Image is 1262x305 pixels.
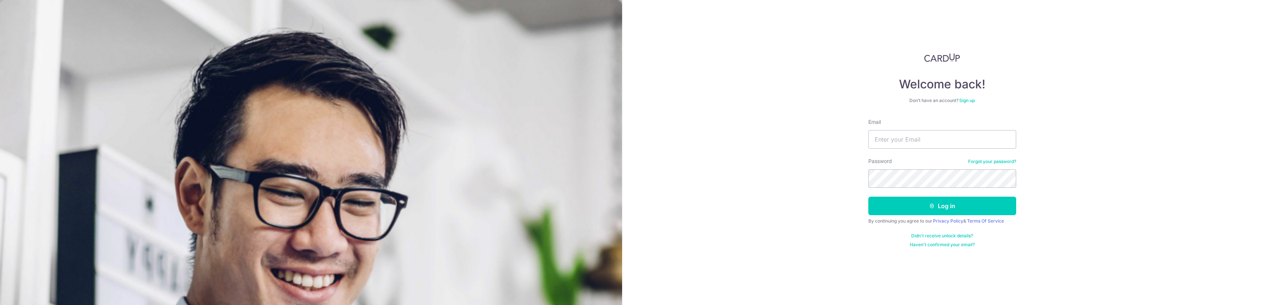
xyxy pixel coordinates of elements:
[911,233,973,239] a: Didn't receive unlock details?
[868,157,892,165] label: Password
[868,218,1016,224] div: By continuing you agree to our &
[968,159,1016,165] a: Forgot your password?
[868,77,1016,92] h4: Welcome back!
[868,197,1016,215] button: Log in
[868,130,1016,149] input: Enter your Email
[910,242,975,248] a: Haven't confirmed your email?
[967,218,1004,224] a: Terms Of Service
[959,98,975,103] a: Sign up
[924,53,960,62] img: CardUp Logo
[933,218,963,224] a: Privacy Policy
[868,118,881,126] label: Email
[868,98,1016,104] div: Don’t have an account?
